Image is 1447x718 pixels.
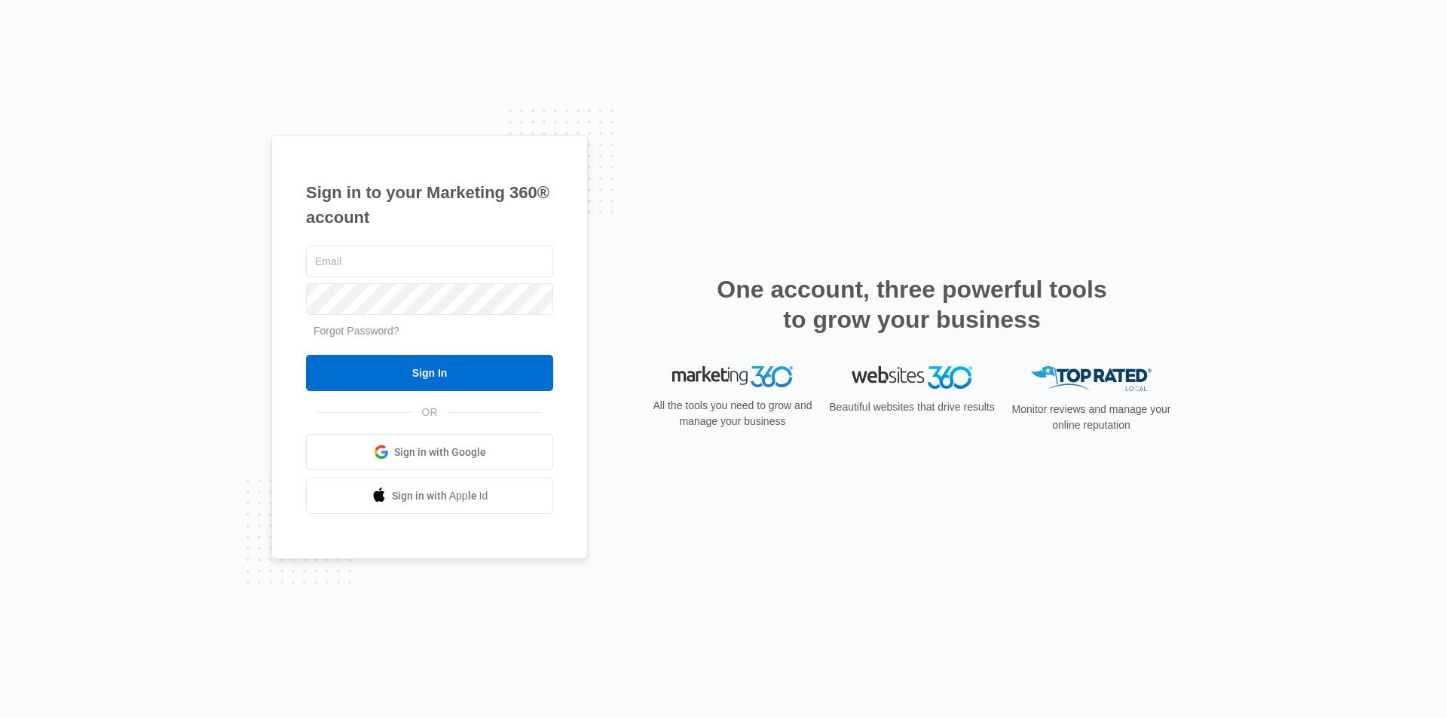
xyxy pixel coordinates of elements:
[1007,402,1176,433] p: Monitor reviews and manage your online reputation
[306,180,553,230] h1: Sign in to your Marketing 360® account
[392,488,488,504] span: Sign in with Apple Id
[852,366,972,388] img: Websites 360
[306,478,553,514] a: Sign in with Apple Id
[314,325,399,337] a: Forgot Password?
[306,246,553,277] input: Email
[1031,366,1152,391] img: Top Rated Local
[672,366,793,387] img: Marketing 360
[828,399,996,415] p: Beautiful websites that drive results
[394,445,486,460] span: Sign in with Google
[411,405,448,420] span: OR
[648,398,817,429] p: All the tools you need to grow and manage your business
[712,274,1112,335] h2: One account, three powerful tools to grow your business
[306,355,553,391] input: Sign In
[306,434,553,470] a: Sign in with Google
